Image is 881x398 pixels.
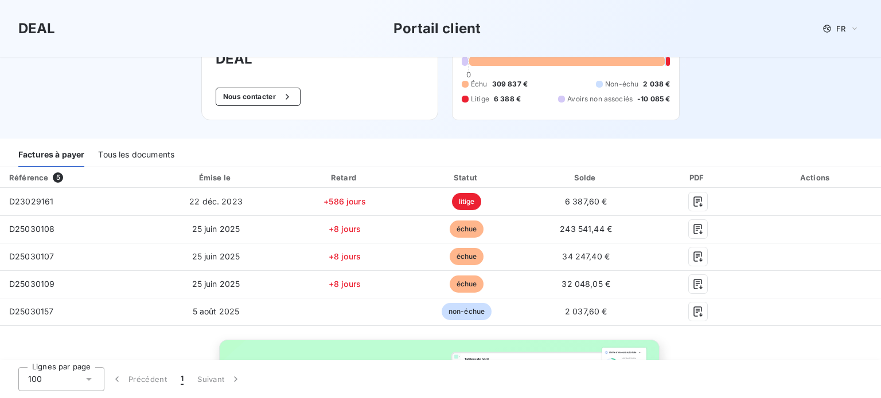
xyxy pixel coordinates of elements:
span: Avoirs non associés [567,94,633,104]
h3: DEAL [216,49,424,69]
span: 5 août 2025 [193,306,240,316]
span: D25030108 [9,224,54,234]
span: 32 048,05 € [562,279,610,289]
span: échue [450,275,484,293]
span: échue [450,248,484,265]
span: 243 541,44 € [560,224,612,234]
h3: DEAL [18,18,56,39]
span: +8 jours [329,224,361,234]
span: FR [836,24,845,33]
div: Solde [529,172,642,183]
span: 25 juin 2025 [192,279,240,289]
span: Litige [471,94,489,104]
span: D25030107 [9,251,54,261]
div: Retard [285,172,404,183]
span: 25 juin 2025 [192,224,240,234]
span: Échu [471,79,488,89]
span: 100 [28,373,42,385]
div: Statut [409,172,525,183]
span: -10 085 € [637,94,670,104]
span: 25 juin 2025 [192,251,240,261]
span: 309 837 € [492,79,528,89]
div: Actions [753,172,879,183]
span: 1 [181,373,184,385]
span: 6 387,60 € [565,196,607,206]
span: D25030109 [9,279,54,289]
h3: Portail client [393,18,481,39]
span: D23029161 [9,196,53,206]
span: 22 déc. 2023 [189,196,243,206]
div: Factures à payer [18,143,84,167]
div: Référence [9,173,48,182]
span: 2 037,60 € [565,306,607,316]
span: Non-échu [605,79,638,89]
span: échue [450,220,484,238]
div: PDF [648,172,749,183]
span: +8 jours [329,251,361,261]
span: 6 388 € [494,94,521,104]
span: 0 [466,70,471,79]
div: Émise le [151,172,280,183]
span: +8 jours [329,279,361,289]
div: Tous les documents [98,143,174,167]
button: 1 [174,367,190,391]
button: Précédent [104,367,174,391]
button: Nous contacter [216,88,301,106]
span: D25030157 [9,306,53,316]
button: Suivant [190,367,248,391]
span: litige [452,193,482,210]
span: 2 038 € [643,79,670,89]
span: +586 jours [323,196,366,206]
span: 5 [53,172,63,183]
span: non-échue [442,303,492,320]
span: 34 247,40 € [562,251,610,261]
